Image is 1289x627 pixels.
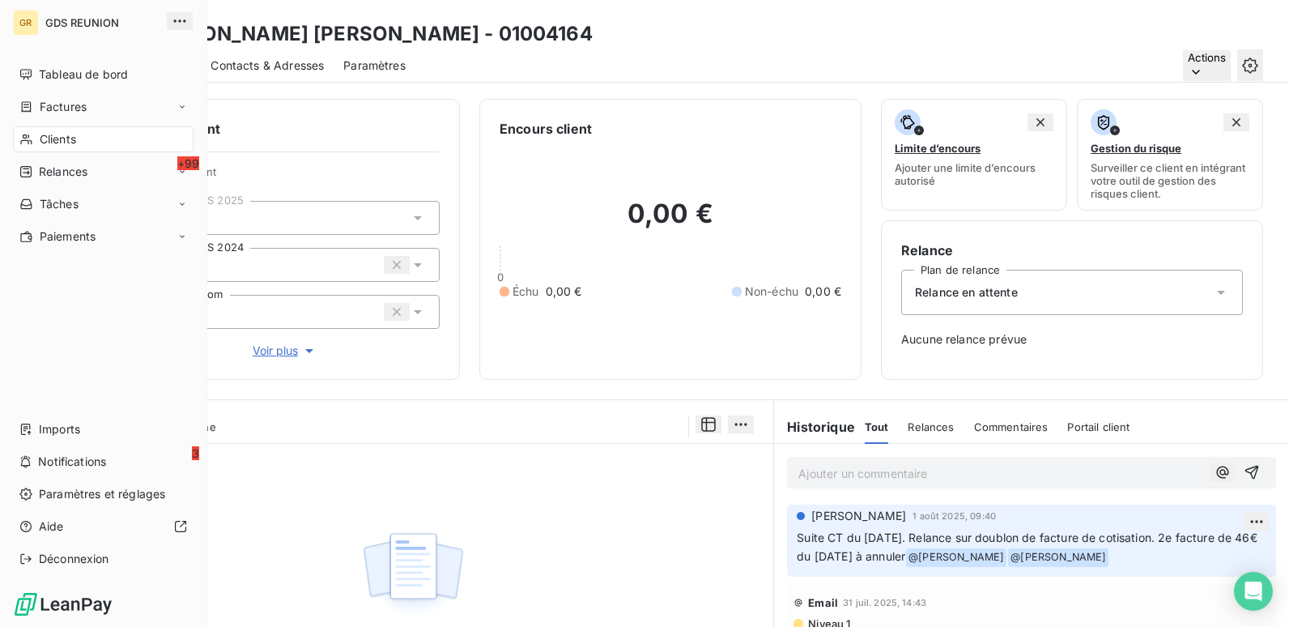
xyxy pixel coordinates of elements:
a: Aide [13,514,194,540]
button: Gestion du risqueSurveiller ce client en intégrant votre outil de gestion des risques client. [1077,99,1263,211]
span: @ [PERSON_NAME] [906,548,1006,567]
span: 1 août 2025, 09:40 [913,511,996,521]
span: [PERSON_NAME] [811,508,906,524]
span: Gestion du risque [1091,142,1181,155]
span: Non-échu [745,284,798,300]
img: Empty state [361,524,465,625]
span: Voir plus [253,343,317,359]
span: Email [808,596,838,609]
h6: Informations client [98,119,440,139]
button: Voir plus [130,342,440,360]
span: Relance en attente [915,284,1018,301]
span: 3 [192,446,199,460]
span: Commentaires [974,420,1049,433]
span: Paramètres [343,58,406,74]
span: Échu [513,284,539,300]
span: Tâches [40,196,79,212]
span: Déconnexion [39,551,109,567]
img: Logo LeanPay [13,591,113,617]
span: Suite CT du [DATE]. Relance sur doublon de facture de cotisation. 2e facture de 46€ du [DATE] à a... [797,531,1261,563]
button: Actions [1183,50,1231,81]
span: Relances [39,164,87,180]
span: Portail client [1067,420,1129,433]
span: Contacts & Adresses [211,58,324,74]
span: Imports [39,421,80,437]
button: Limite d’encoursAjouter une limite d’encours autorisé [881,99,1067,211]
span: Limite d’encours [895,142,981,155]
span: +99 [177,156,199,170]
h6: Encours client [500,119,592,139]
span: 0 [497,271,504,284]
h6: Historique [774,417,855,437]
span: 0,00 € [546,284,582,300]
span: Notifications [38,454,106,470]
h3: [PERSON_NAME] [PERSON_NAME] - 01004164 [143,19,593,49]
span: Factures [40,99,87,115]
span: Tableau de bord [39,66,128,83]
h2: 0,00 € [500,198,841,246]
span: Aucune relance prévue [901,331,1243,348]
span: 31 juil. 2025, 14:43 [843,598,926,608]
h6: Relance [901,241,1243,260]
span: 0,00 € [805,284,841,300]
span: Tout [865,420,889,433]
span: Propriétés Client [130,165,440,188]
span: Ajouter une limite d’encours autorisé [895,161,1053,187]
span: Aide [39,518,64,535]
span: Clients [40,131,76,147]
div: Open Intercom Messenger [1234,572,1273,611]
span: Paiements [40,228,96,245]
span: GDS REUNION [45,16,162,29]
span: Paramètres et réglages [39,486,165,502]
span: Surveiller ce client en intégrant votre outil de gestion des risques client. [1091,161,1249,200]
div: GR [13,10,39,36]
span: Relances [908,420,954,433]
span: @ [PERSON_NAME] [1008,548,1108,567]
